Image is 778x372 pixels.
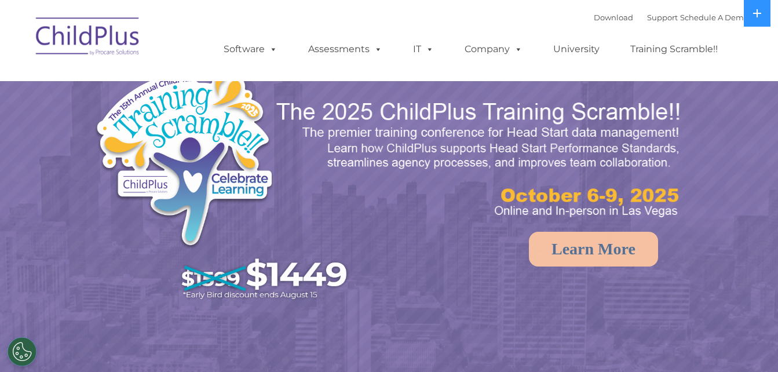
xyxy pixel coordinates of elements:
a: Download [594,13,633,22]
button: Cookies Settings [8,337,36,366]
a: Software [212,38,289,61]
img: ChildPlus by Procare Solutions [30,9,146,67]
a: Schedule A Demo [680,13,748,22]
a: IT [401,38,445,61]
a: Company [453,38,534,61]
a: Support [647,13,678,22]
a: Training Scramble!! [619,38,729,61]
font: | [594,13,748,22]
a: Assessments [297,38,394,61]
a: Learn More [529,232,658,267]
a: University [542,38,611,61]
